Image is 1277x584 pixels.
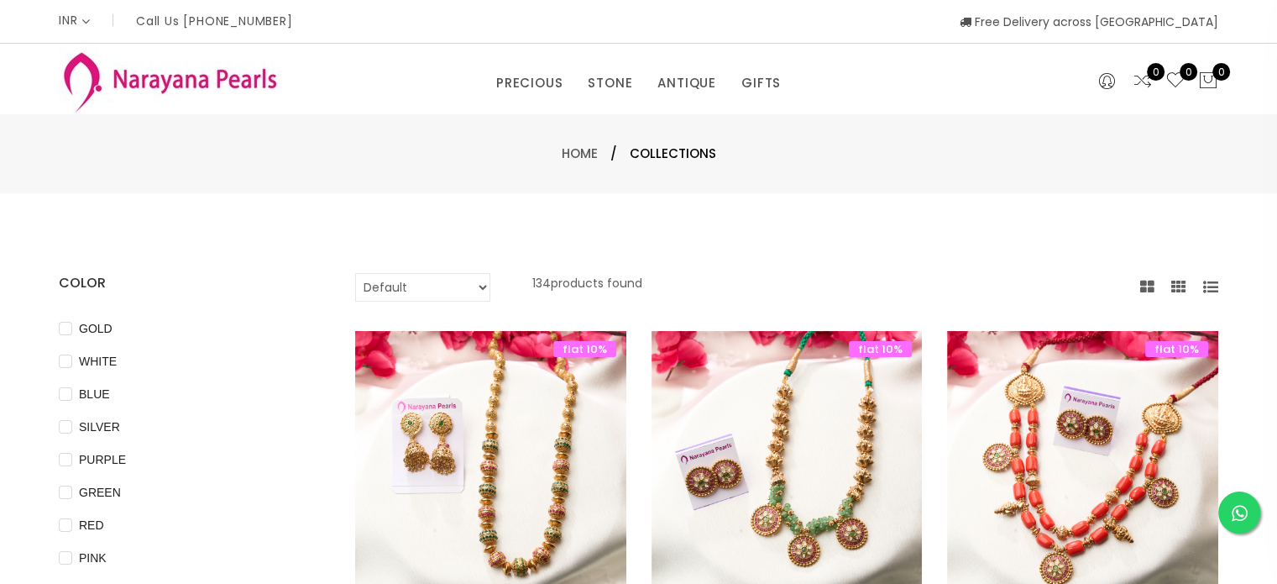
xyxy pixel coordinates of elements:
a: 0 [1165,71,1185,92]
span: GREEN [72,483,128,502]
p: 134 products found [532,273,642,302]
span: / [610,144,617,164]
a: ANTIQUE [657,71,716,96]
a: 0 [1133,71,1153,92]
span: flat 10% [849,341,912,357]
a: Home [562,145,598,162]
span: RED [72,516,111,534]
span: 0 [1212,63,1230,81]
span: WHITE [72,352,123,371]
span: 0 [1147,63,1164,81]
span: GOLD [72,319,119,338]
span: flat 10% [1145,341,1208,357]
p: Call Us [PHONE_NUMBER] [136,15,293,27]
span: Free Delivery across [GEOGRAPHIC_DATA] [960,13,1218,30]
a: PRECIOUS [496,71,563,96]
span: BLUE [72,385,117,403]
span: 0 [1180,63,1197,81]
span: flat 10% [553,341,616,357]
button: 0 [1198,71,1218,92]
span: SILVER [72,418,127,436]
a: GIFTS [741,71,781,96]
span: Collections [630,144,716,164]
h4: COLOR [59,273,305,293]
a: STONE [588,71,632,96]
span: PINK [72,549,113,567]
span: PURPLE [72,450,133,469]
